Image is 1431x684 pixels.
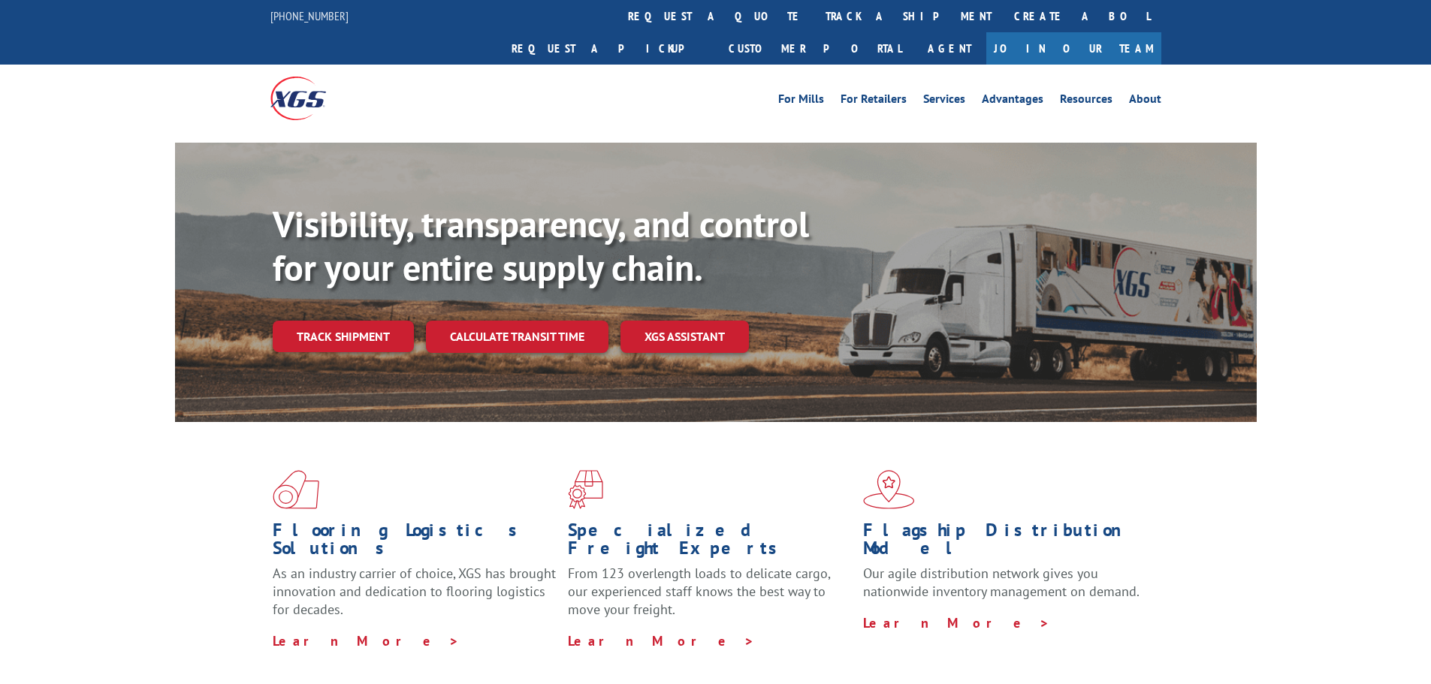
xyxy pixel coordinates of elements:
a: Learn More > [273,632,460,649]
img: xgs-icon-total-supply-chain-intelligence-red [273,470,319,509]
a: For Retailers [841,93,907,110]
p: From 123 overlength loads to delicate cargo, our experienced staff knows the best way to move you... [568,565,852,631]
a: For Mills [778,93,824,110]
a: Customer Portal [717,32,913,65]
a: XGS ASSISTANT [620,321,749,353]
a: [PHONE_NUMBER] [270,8,349,23]
a: Request a pickup [500,32,717,65]
span: As an industry carrier of choice, XGS has brought innovation and dedication to flooring logistics... [273,565,556,618]
h1: Specialized Freight Experts [568,521,852,565]
img: xgs-icon-focused-on-flooring-red [568,470,603,509]
span: Our agile distribution network gives you nationwide inventory management on demand. [863,565,1140,600]
h1: Flooring Logistics Solutions [273,521,557,565]
a: Agent [913,32,986,65]
a: Join Our Team [986,32,1161,65]
a: Services [923,93,965,110]
a: Calculate transit time [426,321,608,353]
h1: Flagship Distribution Model [863,521,1147,565]
img: xgs-icon-flagship-distribution-model-red [863,470,915,509]
a: About [1129,93,1161,110]
a: Resources [1060,93,1112,110]
a: Learn More > [863,614,1050,631]
a: Track shipment [273,321,414,352]
a: Advantages [982,93,1043,110]
b: Visibility, transparency, and control for your entire supply chain. [273,200,809,291]
a: Learn More > [568,632,755,649]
